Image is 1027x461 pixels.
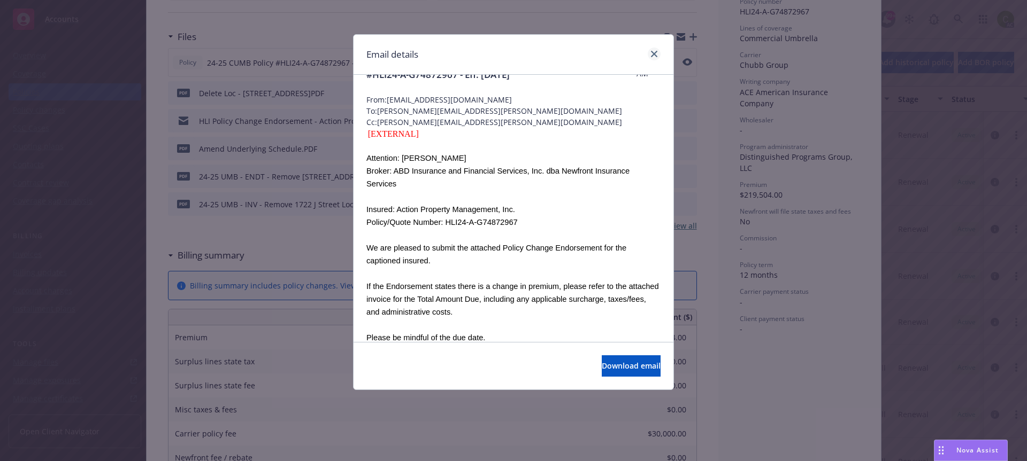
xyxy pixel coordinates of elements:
span: Policy/Quote Number: HLI24-A-G74872967 [366,218,518,226]
span: Insured: Action Property Management, Inc. [366,205,515,214]
h1: Email details [366,48,418,61]
a: close [648,48,661,60]
span: To: [PERSON_NAME][EMAIL_ADDRESS][PERSON_NAME][DOMAIN_NAME] [366,105,661,116]
button: Nova Assist [934,440,1008,461]
span: Nova Assist [956,446,999,455]
span: Attention: [PERSON_NAME] [366,154,466,162]
span: Cc: [PERSON_NAME][EMAIL_ADDRESS][PERSON_NAME][DOMAIN_NAME] [366,116,661,128]
div: Drag to move [934,440,948,460]
div: [EXTERNAL] [366,128,661,140]
span: Broker: ABD Insurance and Financial Services, Inc. dba Newfront Insurance Services [366,167,630,188]
span: From: [EMAIL_ADDRESS][DOMAIN_NAME] [366,94,661,105]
